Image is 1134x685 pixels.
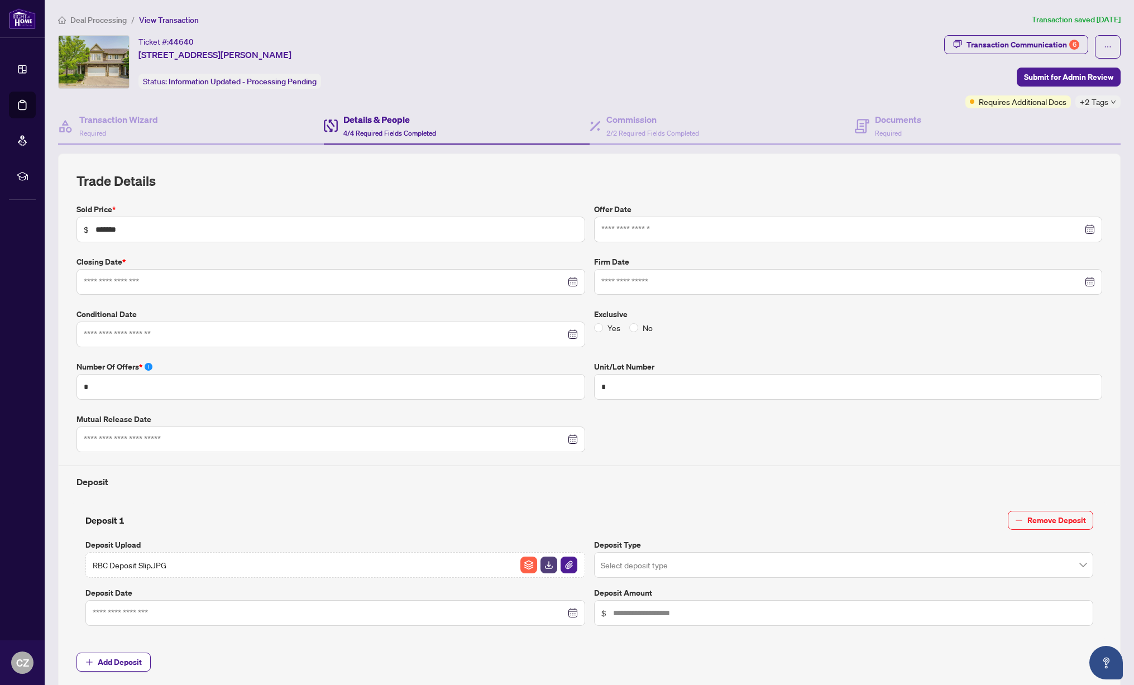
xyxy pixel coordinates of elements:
[594,361,1103,373] label: Unit/Lot Number
[59,36,129,88] img: IMG-X12275033_1.jpg
[76,256,585,268] label: Closing Date
[58,16,66,24] span: home
[1080,95,1108,108] span: +2 Tags
[594,308,1103,320] label: Exclusive
[966,36,1079,54] div: Transaction Communication
[520,556,538,574] button: File Archive
[145,363,152,371] span: info-circle
[138,48,291,61] span: [STREET_ADDRESS][PERSON_NAME]
[540,556,558,574] button: File Download
[603,322,625,334] span: Yes
[85,587,585,599] label: Deposit Date
[1069,40,1079,50] div: 6
[131,13,135,26] li: /
[594,587,1094,599] label: Deposit Amount
[1032,13,1121,26] article: Transaction saved [DATE]
[76,413,585,425] label: Mutual Release Date
[1089,646,1123,679] button: Open asap
[76,308,585,320] label: Conditional Date
[875,129,902,137] span: Required
[84,223,89,236] span: $
[138,35,194,48] div: Ticket #:
[601,607,606,619] span: $
[1008,511,1093,530] button: Remove Deposit
[9,8,36,29] img: logo
[76,653,151,672] button: Add Deposit
[1017,68,1121,87] button: Submit for Admin Review
[138,74,321,89] div: Status:
[79,113,158,126] h4: Transaction Wizard
[638,322,657,334] span: No
[540,557,557,573] img: File Download
[1104,43,1112,51] span: ellipsis
[139,15,199,25] span: View Transaction
[606,129,699,137] span: 2/2 Required Fields Completed
[594,256,1103,268] label: Firm Date
[606,113,699,126] h4: Commission
[1024,68,1113,86] span: Submit for Admin Review
[93,559,166,571] span: RBC Deposit Slip.JPG
[520,557,537,573] img: File Archive
[76,203,585,215] label: Sold Price
[169,37,194,47] span: 44640
[343,129,436,137] span: 4/4 Required Fields Completed
[16,655,29,670] span: CZ
[98,653,142,671] span: Add Deposit
[1027,511,1086,529] span: Remove Deposit
[594,539,1094,551] label: Deposit Type
[85,552,585,578] span: RBC Deposit Slip.JPGFile ArchiveFile DownloadFile Attachement
[1111,99,1116,105] span: down
[979,95,1066,108] span: Requires Additional Docs
[85,539,585,551] label: Deposit Upload
[85,658,93,666] span: plus
[79,129,106,137] span: Required
[594,203,1103,215] label: Offer Date
[343,113,436,126] h4: Details & People
[1015,516,1023,524] span: minus
[76,475,1102,488] h4: Deposit
[76,361,585,373] label: Number of offers
[85,514,125,527] h4: Deposit 1
[70,15,127,25] span: Deal Processing
[560,556,578,574] button: File Attachement
[169,76,317,87] span: Information Updated - Processing Pending
[944,35,1088,54] button: Transaction Communication6
[561,557,577,573] img: File Attachement
[76,172,1102,190] h2: Trade Details
[875,113,921,126] h4: Documents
